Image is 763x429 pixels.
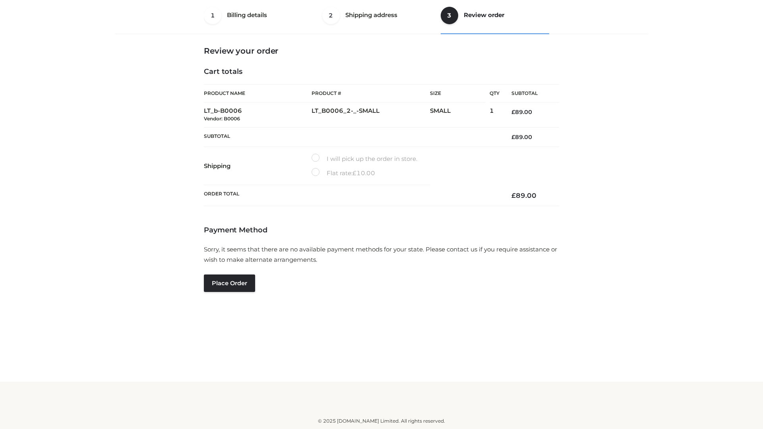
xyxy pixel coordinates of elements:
td: LT_B0006_2-_-SMALL [312,102,430,128]
th: Product Name [204,84,312,102]
td: 1 [490,102,500,128]
span: Sorry, it seems that there are no available payment methods for your state. Please contact us if ... [204,245,557,263]
h4: Payment Method [204,226,559,235]
th: Order Total [204,185,500,206]
div: © 2025 [DOMAIN_NAME] Limited. All rights reserved. [118,417,645,425]
bdi: 89.00 [511,133,532,141]
span: £ [511,108,515,116]
th: Product # [312,84,430,102]
h4: Cart totals [204,68,559,76]
td: SMALL [430,102,490,128]
bdi: 89.00 [511,108,532,116]
td: LT_b-B0006 [204,102,312,128]
th: Qty [490,84,500,102]
button: Place order [204,274,255,292]
span: £ [511,191,516,199]
small: Vendor: B0006 [204,116,240,122]
th: Size [430,85,486,102]
bdi: 89.00 [511,191,536,199]
span: £ [352,169,356,177]
th: Shipping [204,147,312,185]
label: Flat rate: [312,168,375,178]
th: Subtotal [204,127,500,147]
label: I will pick up the order in store. [312,154,417,164]
bdi: 10.00 [352,169,375,177]
h3: Review your order [204,46,559,56]
th: Subtotal [500,85,559,102]
span: £ [511,133,515,141]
